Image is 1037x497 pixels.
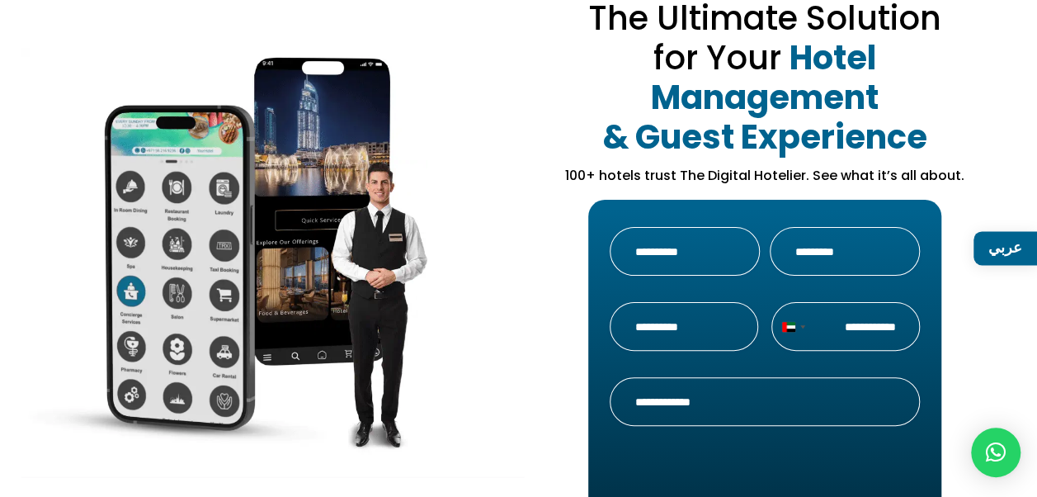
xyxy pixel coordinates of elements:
[772,303,810,350] button: Selected country
[544,166,986,186] p: 100+ hotels trust The Digital Hotelier. See what it’s all about.
[973,231,1037,265] a: عربي
[610,452,920,469] label: CAPTCHA
[21,49,523,478] img: Main-Comp-3
[602,35,926,160] strong: Hotel Management & Guest Experience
